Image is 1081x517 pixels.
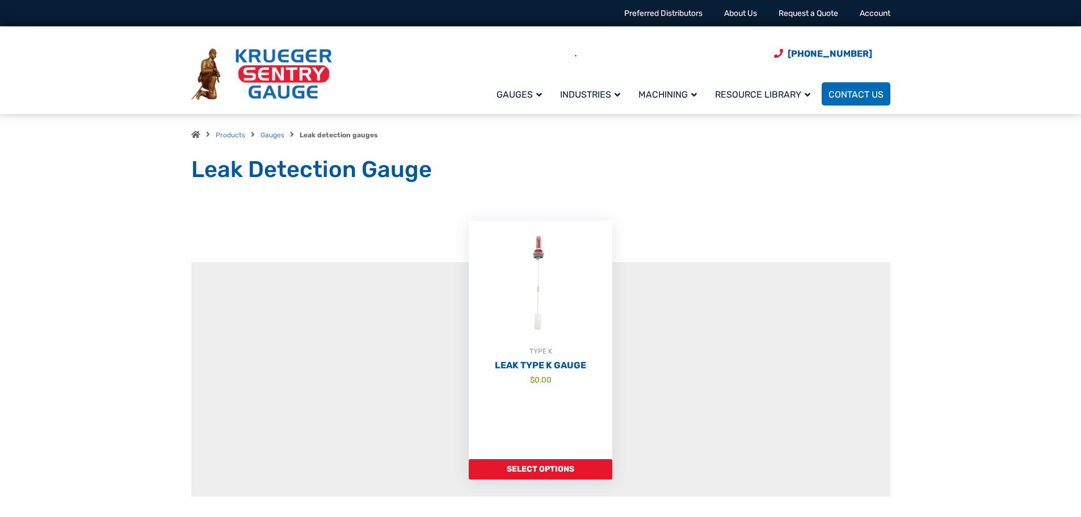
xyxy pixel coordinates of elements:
bdi: 0.00 [530,375,552,384]
a: Machining [632,81,708,107]
h2: Leak Type K Gauge [469,360,612,371]
a: Gauges [260,131,284,139]
a: Products [216,131,245,139]
a: About Us [724,9,757,18]
a: TYPE KLeak Type K Gauge $0.00 [469,221,612,459]
div: TYPE K [469,346,612,357]
span: Machining [638,89,697,100]
span: Resource Library [715,89,810,100]
span: Contact Us [828,89,884,100]
img: Krueger Sentry Gauge [191,48,332,100]
a: Phone Number (920) 434-8860 [774,47,872,61]
a: Add to cart: “Leak Type K Gauge” [469,459,612,480]
span: $ [530,375,535,384]
span: Gauges [497,89,542,100]
span: Industries [560,89,620,100]
h1: Leak Detection Gauge [191,155,890,184]
span: [PHONE_NUMBER] [788,48,872,59]
a: Resource Library [708,81,822,107]
img: Leak Detection Gauge [469,221,612,346]
a: Request a Quote [779,9,838,18]
a: Account [860,9,890,18]
a: Industries [553,81,632,107]
strong: Leak detection gauges [300,131,378,139]
a: Gauges [490,81,553,107]
a: Contact Us [822,82,890,106]
a: Preferred Distributors [624,9,703,18]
